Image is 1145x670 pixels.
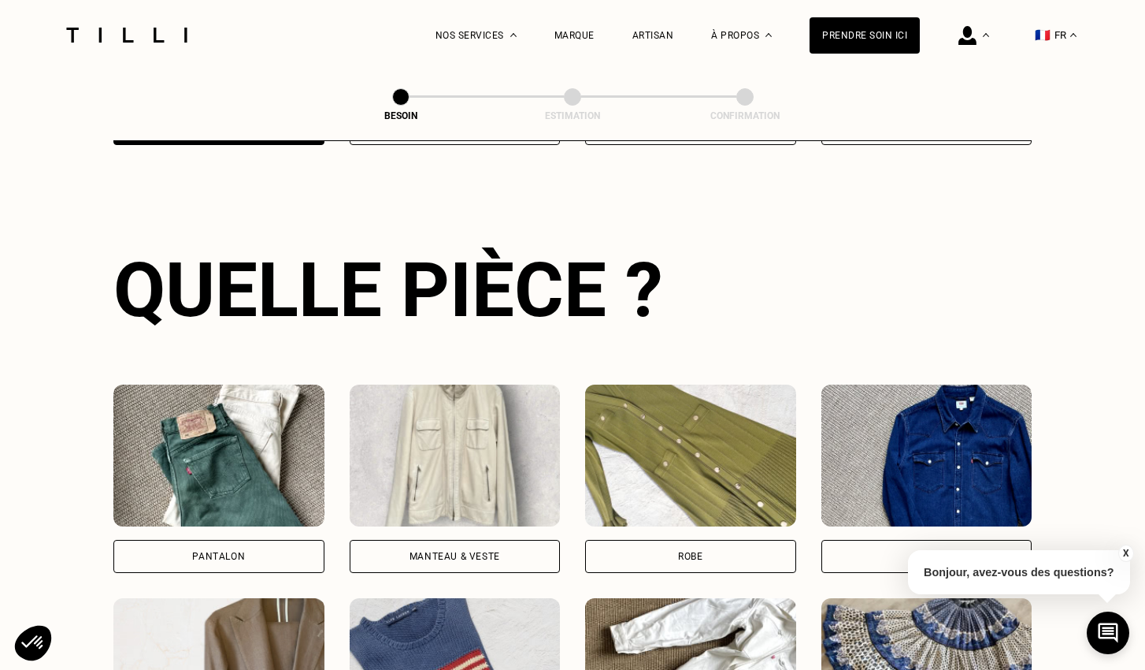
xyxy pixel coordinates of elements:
[113,385,324,527] img: Tilli retouche votre Pantalon
[908,550,1130,594] p: Bonjour, avez-vous des questions?
[666,110,824,121] div: Confirmation
[983,33,989,37] img: Menu déroulant
[810,17,920,54] a: Prendre soin ici
[1117,545,1133,562] button: X
[61,28,193,43] img: Logo du service de couturière Tilli
[113,246,1032,334] div: Quelle pièce ?
[958,26,976,45] img: icône connexion
[192,552,245,561] div: Pantalon
[632,30,674,41] a: Artisan
[494,110,651,121] div: Estimation
[554,30,595,41] a: Marque
[1070,33,1076,37] img: menu déroulant
[821,385,1032,527] img: Tilli retouche votre Haut
[350,385,561,527] img: Tilli retouche votre Manteau & Veste
[1035,28,1051,43] span: 🇫🇷
[510,33,517,37] img: Menu déroulant
[322,110,480,121] div: Besoin
[409,552,500,561] div: Manteau & Veste
[585,385,796,527] img: Tilli retouche votre Robe
[678,552,702,561] div: Robe
[765,33,772,37] img: Menu déroulant à propos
